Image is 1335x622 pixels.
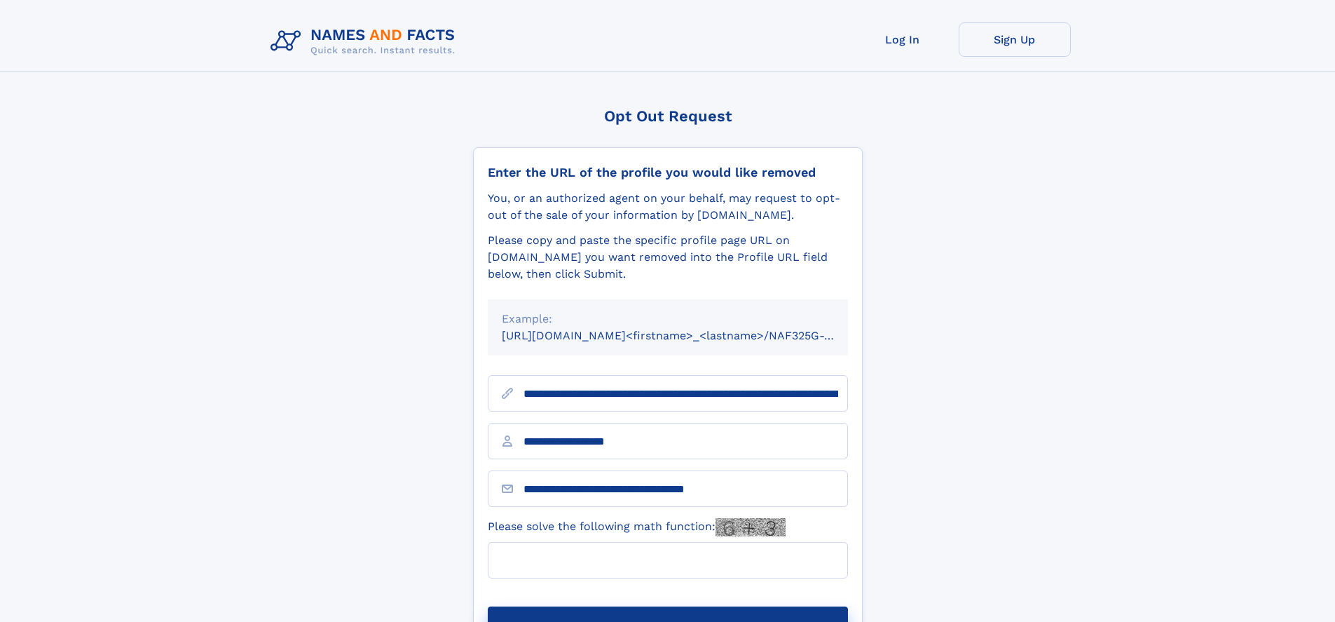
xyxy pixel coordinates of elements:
[488,190,848,224] div: You, or an authorized agent on your behalf, may request to opt-out of the sale of your informatio...
[502,311,834,327] div: Example:
[959,22,1071,57] a: Sign Up
[488,518,786,536] label: Please solve the following math function:
[502,329,875,342] small: [URL][DOMAIN_NAME]<firstname>_<lastname>/NAF325G-xxxxxxxx
[265,22,467,60] img: Logo Names and Facts
[473,107,863,125] div: Opt Out Request
[488,165,848,180] div: Enter the URL of the profile you would like removed
[847,22,959,57] a: Log In
[488,232,848,283] div: Please copy and paste the specific profile page URL on [DOMAIN_NAME] you want removed into the Pr...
